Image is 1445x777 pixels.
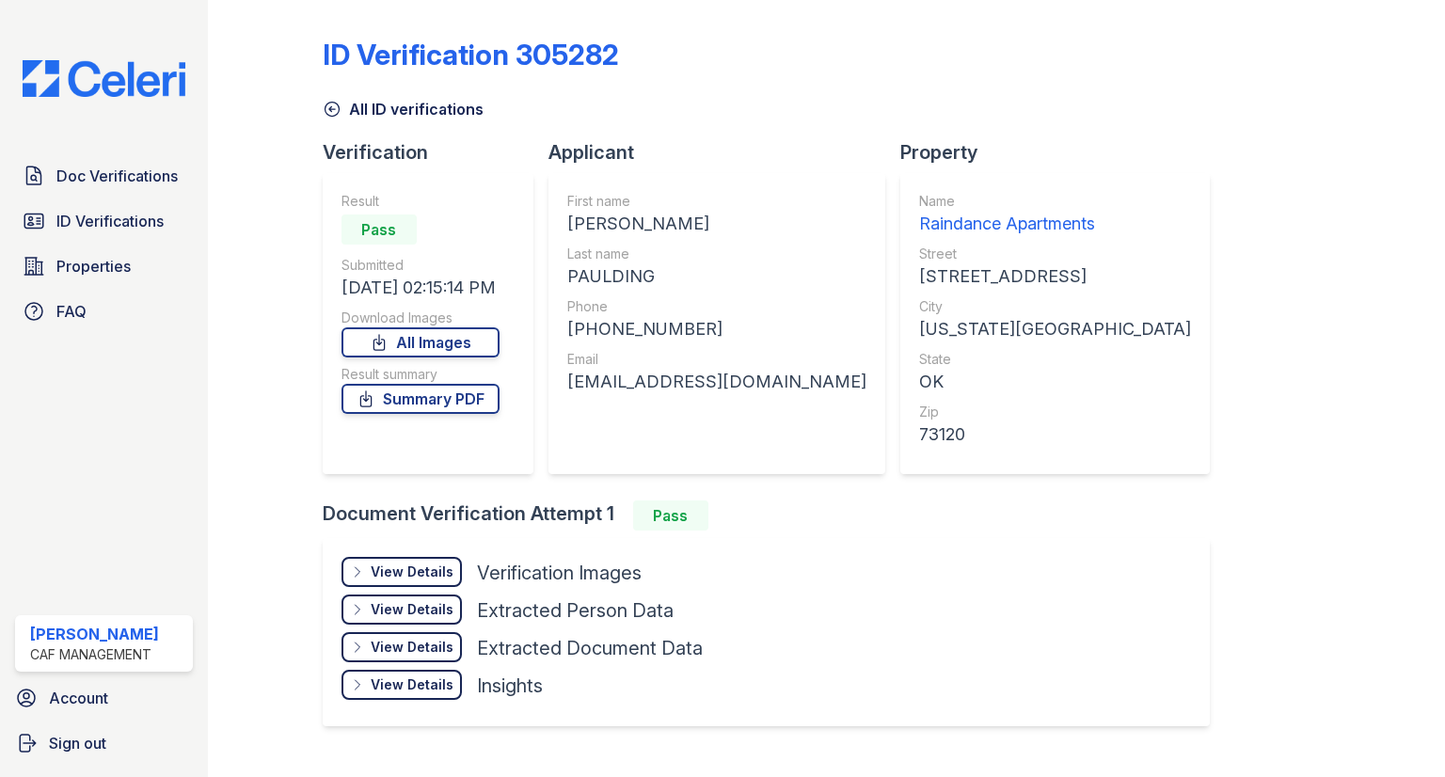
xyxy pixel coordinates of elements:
a: ID Verifications [15,202,193,240]
div: [PHONE_NUMBER] [567,316,866,342]
div: Verification [323,139,548,166]
div: 73120 [919,421,1191,448]
div: Name [919,192,1191,211]
div: Result summary [341,365,500,384]
iframe: chat widget [1366,702,1426,758]
a: Properties [15,247,193,285]
div: OK [919,369,1191,395]
div: [PERSON_NAME] [567,211,866,237]
a: Summary PDF [341,384,500,414]
div: Pass [341,214,417,245]
div: ID Verification 305282 [323,38,619,71]
span: FAQ [56,300,87,323]
div: Pass [633,500,708,531]
div: Extracted Document Data [477,635,703,661]
div: Raindance Apartments [919,211,1191,237]
a: All ID verifications [323,98,484,120]
span: Properties [56,255,131,277]
div: [EMAIL_ADDRESS][DOMAIN_NAME] [567,369,866,395]
div: City [919,297,1191,316]
a: Doc Verifications [15,157,193,195]
div: Document Verification Attempt 1 [323,500,1225,531]
span: Doc Verifications [56,165,178,187]
div: Zip [919,403,1191,421]
span: Account [49,687,108,709]
div: Phone [567,297,866,316]
div: Extracted Person Data [477,597,674,624]
div: Result [341,192,500,211]
div: Street [919,245,1191,263]
div: PAULDING [567,263,866,290]
div: View Details [371,600,453,619]
div: View Details [371,563,453,581]
div: [PERSON_NAME] [30,623,159,645]
a: Account [8,679,200,717]
span: Sign out [49,732,106,754]
a: Sign out [8,724,200,762]
a: Name Raindance Apartments [919,192,1191,237]
div: Submitted [341,256,500,275]
img: CE_Logo_Blue-a8612792a0a2168367f1c8372b55b34899dd931a85d93a1a3d3e32e68fde9ad4.png [8,60,200,97]
div: Insights [477,673,543,699]
a: FAQ [15,293,193,330]
div: CAF Management [30,645,159,664]
div: [US_STATE][GEOGRAPHIC_DATA] [919,316,1191,342]
div: Download Images [341,309,500,327]
div: [STREET_ADDRESS] [919,263,1191,290]
div: Applicant [548,139,900,166]
div: Email [567,350,866,369]
div: View Details [371,675,453,694]
div: State [919,350,1191,369]
div: [DATE] 02:15:14 PM [341,275,500,301]
div: View Details [371,638,453,657]
div: Verification Images [477,560,642,586]
span: ID Verifications [56,210,164,232]
div: Last name [567,245,866,263]
a: All Images [341,327,500,357]
div: Property [900,139,1225,166]
div: First name [567,192,866,211]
